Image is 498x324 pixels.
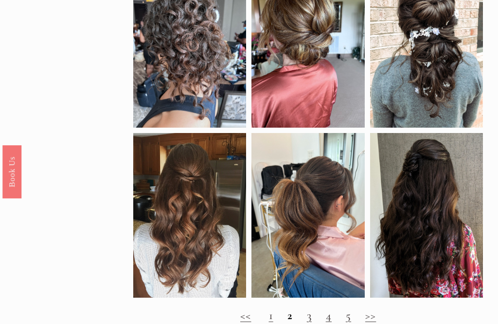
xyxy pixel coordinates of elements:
a: << [240,308,251,323]
a: 4 [326,308,332,323]
a: >> [365,308,376,323]
a: Book Us [2,145,21,198]
a: 1 [269,308,273,323]
a: 5 [346,308,351,323]
strong: 2 [287,308,293,323]
a: 3 [307,308,312,323]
